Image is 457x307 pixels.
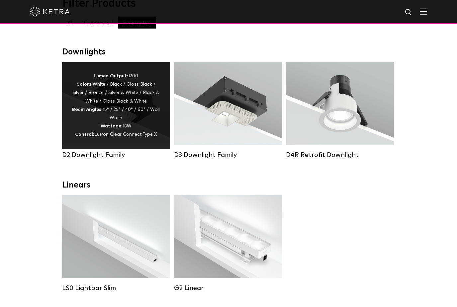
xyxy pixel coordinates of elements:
[405,8,413,17] img: search icon
[101,124,123,128] strong: Wattage:
[62,181,395,190] div: Linears
[174,62,282,158] a: D3 Downlight Family Lumen Output:700 / 900 / 1100Colors:White / Black / Silver / Bronze / Paintab...
[286,151,394,159] div: D4R Retrofit Downlight
[420,8,427,15] img: Hamburger%20Nav.svg
[94,132,157,137] span: Lutron Clear Connect Type X
[62,151,170,159] div: D2 Downlight Family
[174,284,282,292] div: G2 Linear
[75,132,94,137] strong: Control:
[94,74,128,78] strong: Lumen Output:
[30,7,70,17] img: ketra-logo-2019-white
[62,62,170,158] a: D2 Downlight Family Lumen Output:1200Colors:White / Black / Gloss Black / Silver / Bronze / Silve...
[174,195,282,291] a: G2 Linear Lumen Output:400 / 700 / 1000Colors:WhiteBeam Angles:Flood / [GEOGRAPHIC_DATA] / Narrow...
[62,195,170,291] a: LS0 Lightbar Slim Lumen Output:200 / 350Colors:White / BlackControl:X96 Controller
[72,107,103,112] strong: Beam Angles:
[62,47,395,57] div: Downlights
[62,284,170,292] div: LS0 Lightbar Slim
[76,82,93,87] strong: Colors:
[72,72,160,139] div: 1200 White / Black / Gloss Black / Silver / Bronze / Silver & White / Black & White / Gloss Black...
[286,62,394,158] a: D4R Retrofit Downlight Lumen Output:800Colors:White / BlackBeam Angles:15° / 25° / 40° / 60°Watta...
[174,151,282,159] div: D3 Downlight Family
